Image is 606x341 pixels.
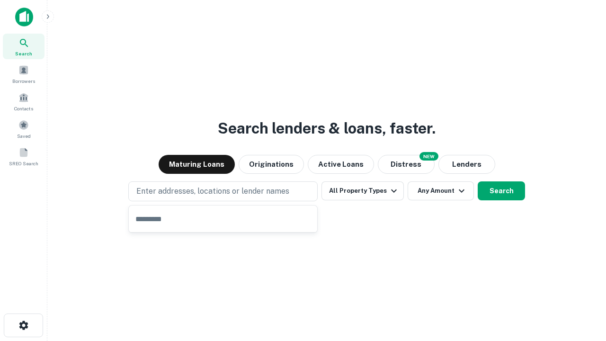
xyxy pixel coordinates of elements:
span: Contacts [14,105,33,112]
span: Search [15,50,32,57]
button: Any Amount [408,181,474,200]
p: Enter addresses, locations or lender names [136,186,289,197]
button: Originations [239,155,304,174]
button: Lenders [438,155,495,174]
button: Enter addresses, locations or lender names [128,181,318,201]
button: Maturing Loans [159,155,235,174]
a: Contacts [3,89,45,114]
span: SREO Search [9,160,38,167]
button: Active Loans [308,155,374,174]
h3: Search lenders & loans, faster. [218,117,436,140]
img: capitalize-icon.png [15,8,33,27]
a: Borrowers [3,61,45,87]
a: Saved [3,116,45,142]
button: Search distressed loans with lien and other non-mortgage details. [378,155,435,174]
span: Saved [17,132,31,140]
button: All Property Types [321,181,404,200]
a: SREO Search [3,144,45,169]
span: Borrowers [12,77,35,85]
a: Search [3,34,45,59]
iframe: Chat Widget [559,265,606,311]
button: Search [478,181,525,200]
div: NEW [419,152,438,161]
